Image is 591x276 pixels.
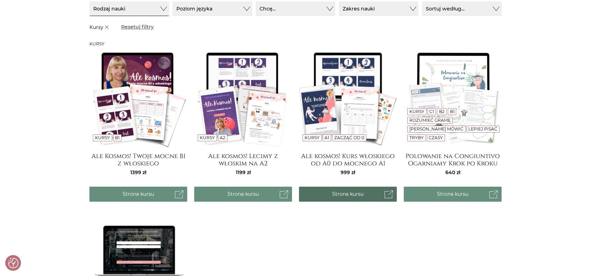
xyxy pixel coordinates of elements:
span: Kursy [89,24,110,31]
a: Strona kursu [194,187,292,202]
a: Kursy [409,109,424,114]
span: 1399 [130,169,146,176]
a: Strona kursu [404,187,502,202]
a: Kursy [200,135,215,140]
a: Ale kosmos! Kurs włoskiego od A0 do mocnego A1 [299,152,397,166]
a: Zacząć od 0 [334,135,364,140]
a: [PERSON_NAME] mówić [409,126,464,132]
a: B2 [439,109,445,114]
a: Strona kursu [299,187,397,202]
h3: Kursy [89,42,502,46]
a: Czasy [429,135,443,140]
a: Strona kursu [89,187,187,202]
a: Kursy [95,135,110,140]
span: 1199 [236,169,251,176]
a: Polowanie na Congiuntivo Ogarniamy Krok po Kroku [404,152,502,166]
a: Ale Kosmos! Twoje mocne B1 z włoskiego [89,152,187,166]
a: Resetuj filtry [121,23,154,31]
img: Revisit consent button [8,258,19,268]
a: C1 [429,109,434,114]
a: Kursy [305,135,320,140]
a: Ale kosmos! Lecimy z włoskim na A2 [194,152,292,166]
a: Rozumieć gramę [409,118,451,123]
button: Sortuj według... [422,1,502,16]
button: Rodzaj nauki [89,1,169,16]
a: Lepiej pisać [468,126,497,132]
span: 640 [445,169,460,176]
button: Zakres nauki [339,1,418,16]
a: A2 [220,135,225,140]
span: 999 [341,169,355,176]
button: Chcę... [256,1,335,16]
a: Tryby [409,135,424,140]
button: Poziom języka [173,1,252,16]
button: Preferencje co do zgód [8,258,19,268]
a: A1 [324,135,329,140]
a: B1 [115,135,119,140]
a: B1 [450,109,454,114]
